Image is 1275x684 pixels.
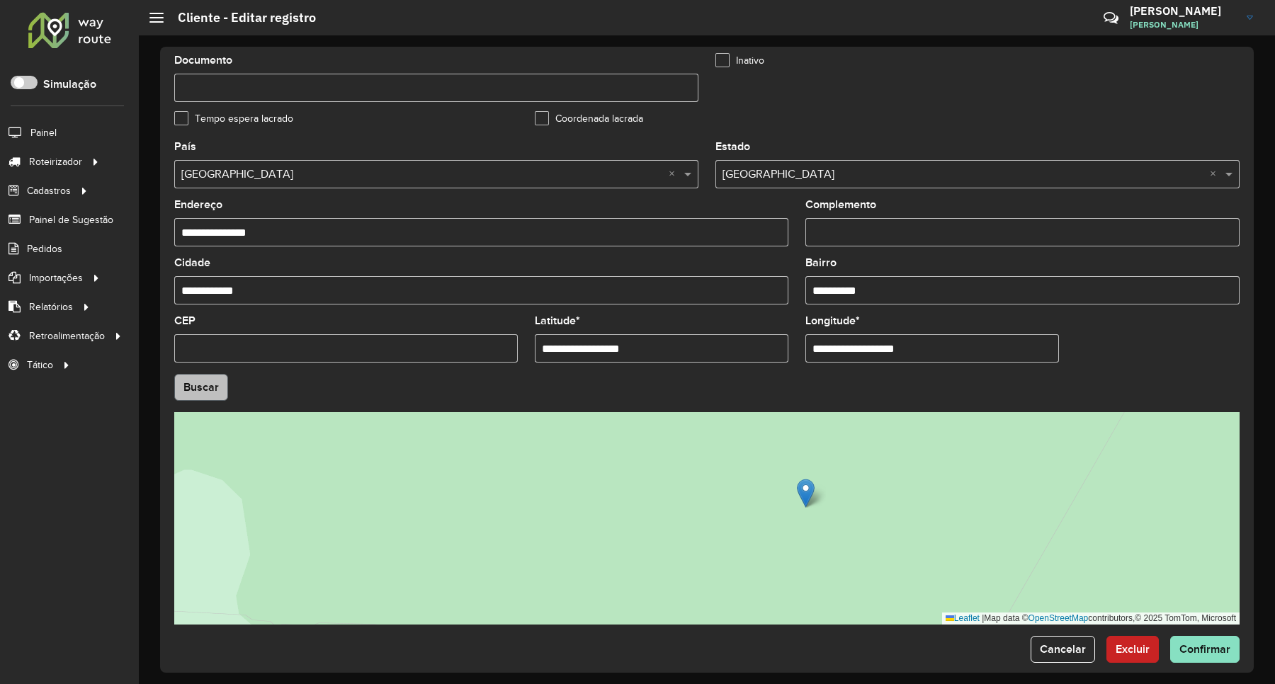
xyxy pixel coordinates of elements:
[29,154,82,169] span: Roteirizador
[27,183,71,198] span: Cadastros
[1130,4,1236,18] h3: [PERSON_NAME]
[1170,636,1240,663] button: Confirmar
[174,138,196,155] label: País
[174,374,228,401] button: Buscar
[535,312,580,329] label: Latitude
[942,612,1240,625] div: Map data © contributors,© 2025 TomTom, Microsoft
[797,479,815,508] img: Marker
[805,196,876,213] label: Complemento
[27,358,53,372] span: Tático
[174,196,222,213] label: Endereço
[715,53,764,68] label: Inativo
[805,254,837,271] label: Bairro
[29,300,73,314] span: Relatórios
[946,613,980,623] a: Leaflet
[30,125,57,140] span: Painel
[1106,636,1159,663] button: Excluir
[1096,3,1126,33] a: Contato Rápido
[164,10,316,25] h2: Cliente - Editar registro
[1179,643,1230,655] span: Confirmar
[174,312,195,329] label: CEP
[1130,18,1236,31] span: [PERSON_NAME]
[1116,643,1150,655] span: Excluir
[174,52,232,69] label: Documento
[669,166,681,183] span: Clear all
[1040,643,1086,655] span: Cancelar
[715,138,750,155] label: Estado
[982,613,984,623] span: |
[29,270,83,285] span: Importações
[43,76,96,93] label: Simulação
[27,241,62,256] span: Pedidos
[174,254,210,271] label: Cidade
[1028,613,1089,623] a: OpenStreetMap
[174,111,293,126] label: Tempo espera lacrado
[1031,636,1095,663] button: Cancelar
[805,312,860,329] label: Longitude
[1210,166,1222,183] span: Clear all
[29,212,113,227] span: Painel de Sugestão
[29,329,105,343] span: Retroalimentação
[535,111,643,126] label: Coordenada lacrada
